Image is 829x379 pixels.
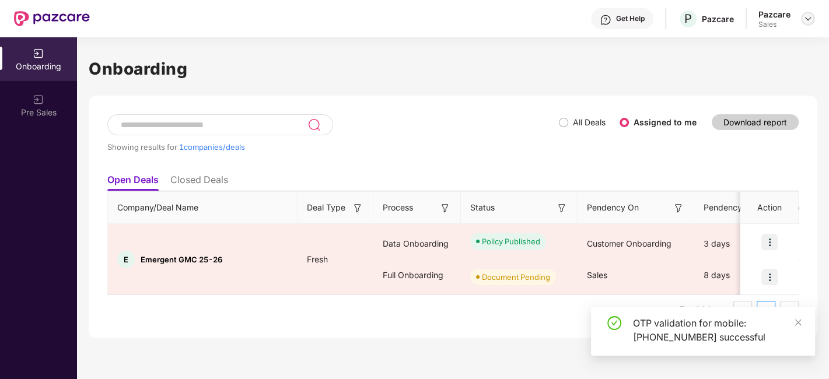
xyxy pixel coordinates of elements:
[680,301,729,320] li: Total 1 items
[733,301,752,320] button: left
[298,254,337,264] span: Fresh
[482,236,540,247] div: Policy Published
[108,192,298,224] th: Company/Deal Name
[556,202,568,214] img: svg+xml;base64,PHN2ZyB3aWR0aD0iMTYiIGhlaWdodD0iMTYiIHZpZXdCb3g9IjAgMCAxNiAxNiIgZmlsbD0ibm9uZSIgeG...
[600,14,611,26] img: svg+xml;base64,PHN2ZyBpZD0iSGVscC0zMngzMiIgeG1sbnM9Imh0dHA6Ly93d3cudzMub3JnLzIwMDAvc3ZnIiB3aWR0aD...
[482,271,550,283] div: Document Pending
[117,251,135,268] div: E
[684,12,692,26] span: P
[383,201,413,214] span: Process
[616,14,645,23] div: Get Help
[373,228,461,259] div: Data Onboarding
[761,269,778,285] img: icon
[704,201,763,214] span: Pendency
[634,117,697,127] label: Assigned to me
[780,301,799,320] li: Next Page
[141,255,222,264] span: Emergent GMC 25-26
[803,14,813,23] img: svg+xml;base64,PHN2ZyBpZD0iRHJvcGRvd24tMzJ4MzIiIHhtbG5zPSJodHRwOi8vd3d3LnczLm9yZy8yMDAwL3N2ZyIgd2...
[307,118,321,132] img: svg+xml;base64,PHN2ZyB3aWR0aD0iMjQiIGhlaWdodD0iMjUiIHZpZXdCb3g9IjAgMCAyNCAyNSIgZmlsbD0ibm9uZSIgeG...
[673,202,684,214] img: svg+xml;base64,PHN2ZyB3aWR0aD0iMTYiIGhlaWdodD0iMTYiIHZpZXdCb3g9IjAgMCAxNiAxNiIgZmlsbD0ibm9uZSIgeG...
[307,201,345,214] span: Deal Type
[694,259,782,291] div: 8 days
[352,202,363,214] img: svg+xml;base64,PHN2ZyB3aWR0aD0iMTYiIGhlaWdodD0iMTYiIHZpZXdCb3g9IjAgMCAxNiAxNiIgZmlsbD0ibm9uZSIgeG...
[694,192,782,224] th: Pendency
[179,142,245,152] span: 1 companies/deals
[794,318,802,327] span: close
[761,234,778,250] img: icon
[587,270,607,280] span: Sales
[757,301,775,319] a: 1
[170,174,228,191] li: Closed Deals
[780,301,799,320] button: right
[702,13,734,24] div: Pazcare
[733,301,752,320] li: Previous Page
[607,316,621,330] span: check-circle
[758,20,790,29] div: Sales
[758,9,790,20] div: Pazcare
[757,301,775,320] li: 1
[573,117,606,127] label: All Deals
[587,201,639,214] span: Pendency On
[587,238,671,248] span: Customer Onboarding
[33,48,44,59] img: svg+xml;base64,PHN2ZyB3aWR0aD0iMjAiIGhlaWdodD0iMjAiIHZpZXdCb3g9IjAgMCAyMCAyMCIgZmlsbD0ibm9uZSIgeG...
[89,56,817,82] h1: Onboarding
[712,114,799,130] button: Download report
[439,202,451,214] img: svg+xml;base64,PHN2ZyB3aWR0aD0iMTYiIGhlaWdodD0iMTYiIHZpZXdCb3g9IjAgMCAxNiAxNiIgZmlsbD0ibm9uZSIgeG...
[33,94,44,106] img: svg+xml;base64,PHN2ZyB3aWR0aD0iMjAiIGhlaWdodD0iMjAiIHZpZXdCb3g9IjAgMCAyMCAyMCIgZmlsbD0ibm9uZSIgeG...
[14,11,90,26] img: New Pazcare Logo
[633,316,801,344] div: OTP validation for mobile: [PHONE_NUMBER] successful
[107,174,159,191] li: Open Deals
[373,259,461,291] div: Full Onboarding
[107,142,559,152] div: Showing results for
[740,192,799,224] th: Action
[470,201,495,214] span: Status
[694,228,782,259] div: 3 days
